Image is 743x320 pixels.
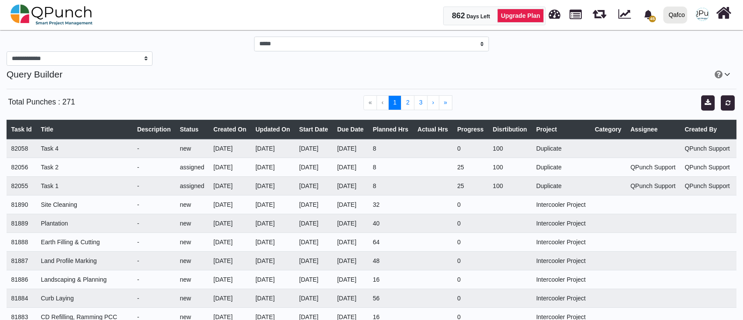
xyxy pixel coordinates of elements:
td: QPunch Support [626,158,680,177]
td: 81888 [7,233,36,252]
div: Earth Filling & Cutting [41,238,128,247]
div: Task 4 [41,144,128,153]
div: - [137,163,171,172]
button: Go to page 3 [414,95,427,110]
div: Title [41,125,128,134]
div: Start Date [299,125,328,134]
td: 100 [488,177,532,195]
div: Progress [457,125,484,134]
td: Intercooler Project [532,289,590,308]
td: [DATE] [209,195,251,214]
td: 0 [453,195,489,214]
td: 0 [453,214,489,233]
h5: Total Punches : 271 [8,98,154,107]
td: 40 [368,214,413,233]
td: QPunch Support [626,177,680,195]
td: Intercooler Project [532,270,590,289]
td: new [175,233,209,252]
button: Go to page 2 [401,95,414,110]
td: 100 [488,139,532,158]
td: [DATE] [251,233,295,252]
div: - [137,144,171,153]
td: new [175,252,209,270]
td: 82055 [7,177,36,195]
td: 8 [368,158,413,177]
td: [DATE] [209,252,251,270]
td: QPunch Support [680,158,735,177]
div: Actual Hrs [417,125,448,134]
span: Projects [570,6,582,19]
td: [DATE] [295,289,332,308]
ul: Pagination [153,95,662,110]
span: QPunch Support [696,8,709,21]
td: 64 [368,233,413,252]
div: Assignee [631,125,676,134]
td: [DATE] [295,177,332,195]
td: [DATE] [251,270,295,289]
td: [DATE] [295,270,332,289]
td: assigned [175,158,209,177]
td: [DATE] [209,270,251,289]
td: [DATE] [332,158,368,177]
div: Task 1 [41,182,128,191]
td: 100 [488,158,532,177]
td: 0 [453,139,489,158]
div: Created By [685,125,730,134]
td: [DATE] [295,195,332,214]
td: [DATE] [251,252,295,270]
div: Status [180,125,204,134]
div: Qafco [668,7,685,23]
td: 81884 [7,289,36,308]
button: Go to last page [439,95,452,110]
td: Intercooler Project [532,214,590,233]
td: [DATE] [251,177,295,195]
td: 0 [453,233,489,252]
td: Duplicate [532,139,590,158]
td: Duplicate [532,177,590,195]
td: new [175,195,209,214]
img: qpunch-sp.fa6292f.png [10,2,93,28]
span: 862 [452,11,465,20]
div: Plantation [41,219,128,228]
button: Go to page 1 [388,95,402,110]
td: [DATE] [209,158,251,177]
td: QPunch Support [680,177,735,195]
img: avatar [696,8,709,21]
td: [DATE] [251,289,295,308]
span: Dashboard [549,5,560,18]
td: 8 [368,177,413,195]
div: Disrtibution [493,125,527,134]
div: Landscaping & Planning [41,275,128,284]
div: Dynamic Report [614,0,638,29]
td: [DATE] [209,289,251,308]
div: - [137,200,171,209]
div: Task 2 [41,163,128,172]
div: - [137,256,171,266]
span: Iteration [593,4,606,19]
td: [DATE] [332,195,368,214]
td: 8 [368,139,413,158]
td: [DATE] [332,289,368,308]
td: [DATE] [332,233,368,252]
td: 0 [453,270,489,289]
div: Category [595,125,621,134]
td: 16 [368,270,413,289]
td: [DATE] [251,158,295,177]
td: [DATE] [295,158,332,177]
div: Updated On [255,125,290,134]
td: 81887 [7,252,36,270]
td: [DATE] [332,214,368,233]
svg: bell fill [644,10,653,19]
div: Land Profile Marking [41,256,128,266]
td: Intercooler Project [532,233,590,252]
td: [DATE] [332,139,368,158]
i: Home [716,5,731,21]
td: [DATE] [251,214,295,233]
td: 82056 [7,158,36,177]
td: 81889 [7,214,36,233]
td: [DATE] [251,139,295,158]
div: - [137,238,171,247]
td: new [175,214,209,233]
td: new [175,139,209,158]
td: [DATE] [332,177,368,195]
